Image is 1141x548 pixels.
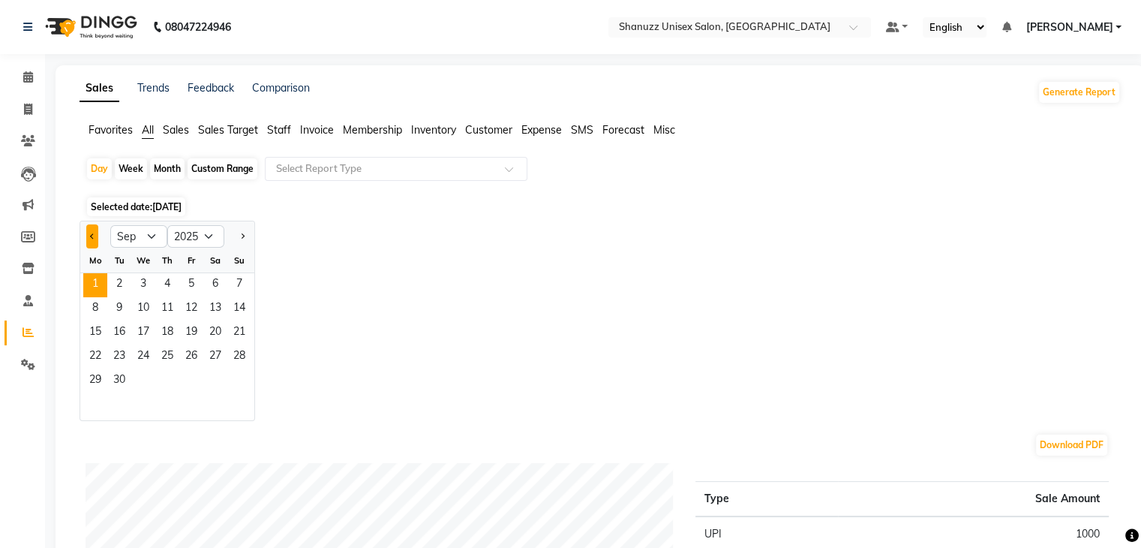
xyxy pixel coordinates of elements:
span: 3 [131,273,155,297]
div: Mo [83,248,107,272]
button: Download PDF [1036,435,1107,456]
div: Monday, September 8, 2025 [83,297,107,321]
span: Expense [521,123,562,137]
div: Tuesday, September 2, 2025 [107,273,131,297]
div: Tuesday, September 30, 2025 [107,369,131,393]
div: Friday, September 5, 2025 [179,273,203,297]
th: Type [695,482,838,517]
span: 6 [203,273,227,297]
span: Staff [267,123,291,137]
div: Monday, September 29, 2025 [83,369,107,393]
span: 1 [83,273,107,297]
div: Sunday, September 28, 2025 [227,345,251,369]
div: Wednesday, September 24, 2025 [131,345,155,369]
a: Feedback [188,81,234,95]
div: Sunday, September 7, 2025 [227,273,251,297]
span: 4 [155,273,179,297]
span: 11 [155,297,179,321]
span: 24 [131,345,155,369]
div: Sunday, September 14, 2025 [227,297,251,321]
span: 5 [179,273,203,297]
span: Forecast [602,123,644,137]
span: 14 [227,297,251,321]
a: Sales [80,75,119,102]
div: Monday, September 15, 2025 [83,321,107,345]
div: Saturday, September 6, 2025 [203,273,227,297]
select: Select month [110,225,167,248]
span: 26 [179,345,203,369]
div: Monday, September 1, 2025 [83,273,107,297]
span: 9 [107,297,131,321]
span: 15 [83,321,107,345]
div: Monday, September 22, 2025 [83,345,107,369]
span: 7 [227,273,251,297]
span: 17 [131,321,155,345]
div: Sunday, September 21, 2025 [227,321,251,345]
span: All [142,123,154,137]
span: 12 [179,297,203,321]
img: logo [38,6,141,48]
div: Thursday, September 18, 2025 [155,321,179,345]
div: Tu [107,248,131,272]
div: Wednesday, September 3, 2025 [131,273,155,297]
div: Sa [203,248,227,272]
div: Tuesday, September 16, 2025 [107,321,131,345]
div: Su [227,248,251,272]
span: Inventory [411,123,456,137]
a: Comparison [252,81,310,95]
span: 16 [107,321,131,345]
div: Saturday, September 13, 2025 [203,297,227,321]
button: Generate Report [1039,82,1119,103]
span: Customer [465,123,512,137]
div: We [131,248,155,272]
div: Week [115,158,147,179]
span: 2 [107,273,131,297]
span: 8 [83,297,107,321]
span: 19 [179,321,203,345]
button: Previous month [86,224,98,248]
div: Friday, September 19, 2025 [179,321,203,345]
b: 08047224946 [165,6,231,48]
span: 22 [83,345,107,369]
span: 30 [107,369,131,393]
span: 28 [227,345,251,369]
span: [PERSON_NAME] [1025,20,1112,35]
span: Sales Target [198,123,258,137]
span: 25 [155,345,179,369]
span: 18 [155,321,179,345]
div: Wednesday, September 17, 2025 [131,321,155,345]
div: Month [150,158,185,179]
div: Friday, September 26, 2025 [179,345,203,369]
span: [DATE] [152,201,182,212]
div: Thursday, September 11, 2025 [155,297,179,321]
div: Saturday, September 27, 2025 [203,345,227,369]
span: 23 [107,345,131,369]
span: 29 [83,369,107,393]
span: 20 [203,321,227,345]
div: Tuesday, September 23, 2025 [107,345,131,369]
div: Friday, September 12, 2025 [179,297,203,321]
span: Misc [653,123,675,137]
div: Wednesday, September 10, 2025 [131,297,155,321]
div: Custom Range [188,158,257,179]
span: Membership [343,123,402,137]
select: Select year [167,225,224,248]
div: Thursday, September 25, 2025 [155,345,179,369]
div: Tuesday, September 9, 2025 [107,297,131,321]
button: Next month [236,224,248,248]
div: Thursday, September 4, 2025 [155,273,179,297]
span: SMS [571,123,593,137]
div: Saturday, September 20, 2025 [203,321,227,345]
span: 10 [131,297,155,321]
span: 13 [203,297,227,321]
div: Fr [179,248,203,272]
span: Sales [163,123,189,137]
th: Sale Amount [838,482,1109,517]
span: 27 [203,345,227,369]
a: Trends [137,81,170,95]
span: Favorites [89,123,133,137]
span: Invoice [300,123,334,137]
span: 21 [227,321,251,345]
div: Day [87,158,112,179]
span: Selected date: [87,197,185,216]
